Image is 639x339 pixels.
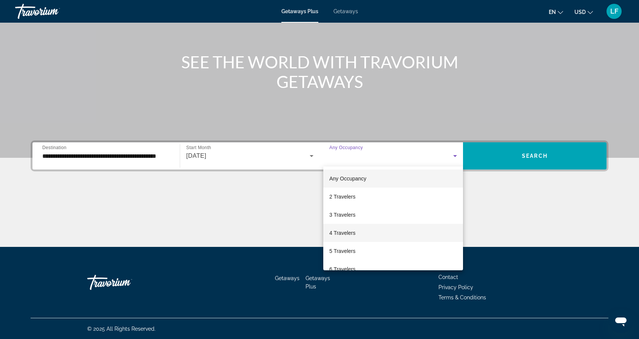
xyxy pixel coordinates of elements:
[329,176,366,182] span: Any Occupancy
[329,228,355,237] span: 4 Travelers
[329,210,355,219] span: 3 Travelers
[329,265,355,274] span: 6 Travelers
[329,247,355,256] span: 5 Travelers
[609,309,633,333] iframe: Button to launch messaging window
[329,192,355,201] span: 2 Travelers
